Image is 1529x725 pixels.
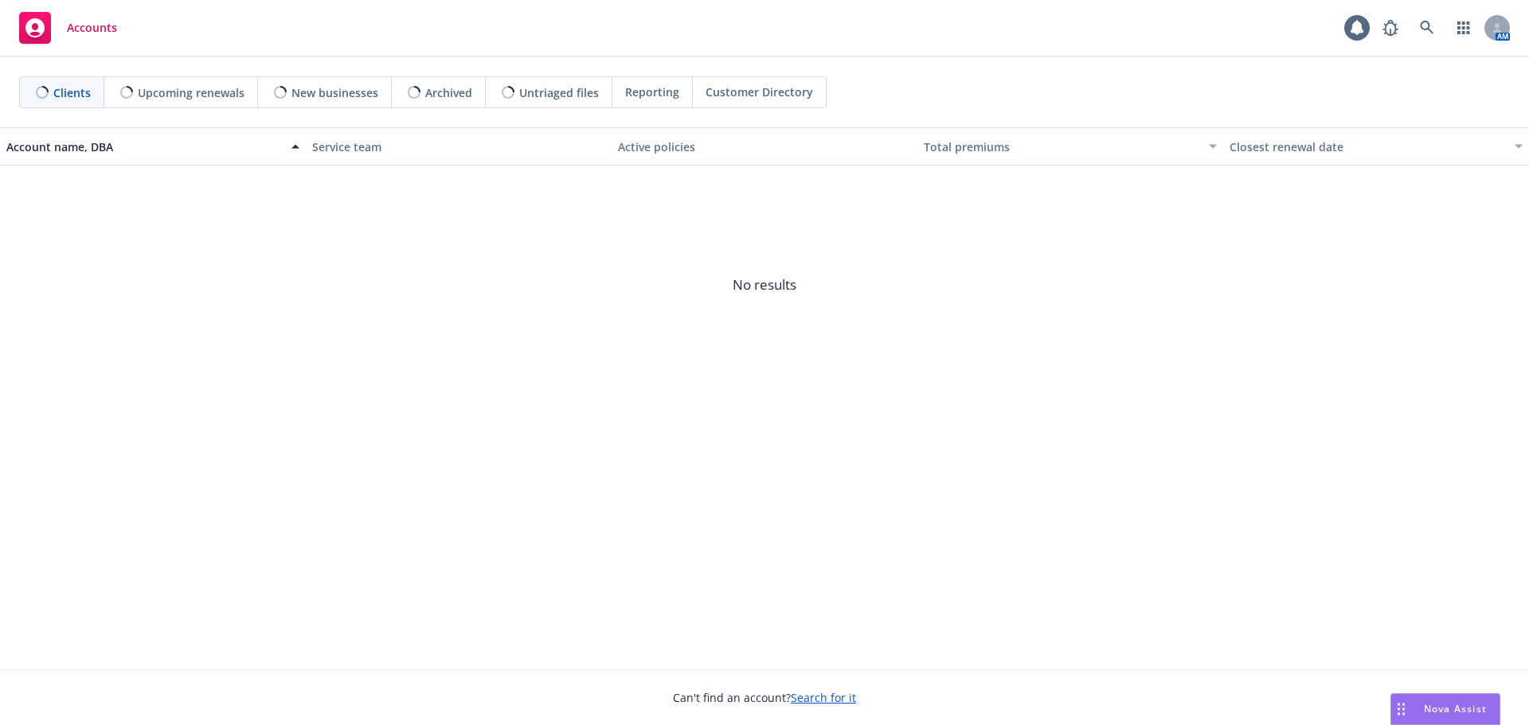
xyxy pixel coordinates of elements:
button: Nova Assist [1390,693,1500,725]
span: New businesses [291,84,378,101]
div: Closest renewal date [1230,138,1505,155]
button: Service team [306,127,612,166]
span: Clients [53,84,91,101]
span: Archived [425,84,472,101]
div: Drag to move [1391,694,1411,724]
a: Report a Bug [1375,12,1406,44]
div: Account name, DBA [6,138,282,155]
span: Untriaged files [519,84,599,101]
a: Search [1411,12,1443,44]
a: Accounts [13,6,123,50]
button: Closest renewal date [1223,127,1529,166]
a: Switch app [1448,12,1480,44]
button: Active policies [612,127,917,166]
div: Total premiums [924,138,1199,155]
div: Service team [312,138,605,155]
span: Nova Assist [1424,702,1487,715]
span: Reporting [625,84,679,100]
div: Active policies [618,138,911,155]
span: Upcoming renewals [138,84,244,101]
span: Can't find an account? [673,689,856,706]
button: Total premiums [917,127,1223,166]
span: Accounts [67,21,117,34]
a: Search for it [791,690,856,705]
span: Customer Directory [706,84,813,100]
